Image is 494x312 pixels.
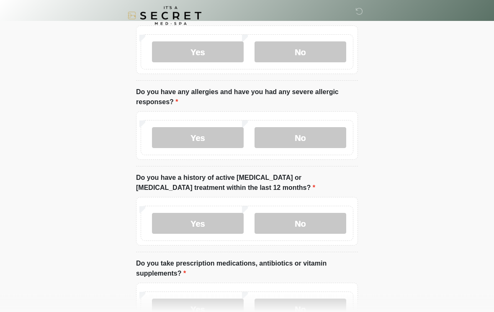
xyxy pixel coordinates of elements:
[136,87,358,107] label: Do you have any allergies and have you had any severe allergic responses?
[255,128,346,148] label: No
[152,128,244,148] label: Yes
[152,213,244,234] label: Yes
[152,42,244,63] label: Yes
[128,6,201,25] img: It's A Secret Med Spa Logo
[136,173,358,193] label: Do you have a history of active [MEDICAL_DATA] or [MEDICAL_DATA] treatment within the last 12 mon...
[255,213,346,234] label: No
[136,259,358,279] label: Do you take prescription medications, antibiotics or vitamin supplements?
[255,42,346,63] label: No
